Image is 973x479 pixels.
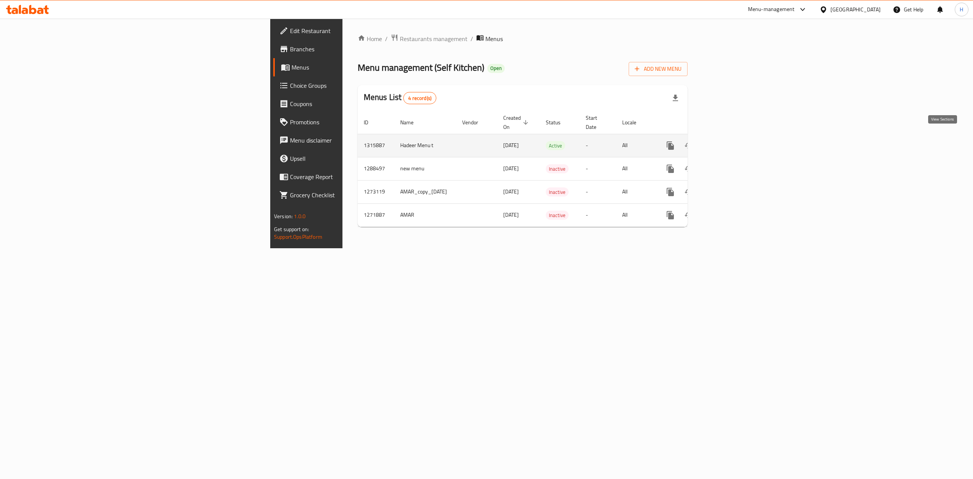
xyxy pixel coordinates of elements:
div: [GEOGRAPHIC_DATA] [830,5,881,14]
span: Inactive [546,188,569,197]
span: Version: [274,211,293,221]
a: Edit Restaurant [273,22,433,40]
span: Coverage Report [290,172,427,181]
span: Menus [485,34,503,43]
span: Choice Groups [290,81,427,90]
td: All [616,157,655,180]
td: - [580,134,616,157]
span: Menus [292,63,427,72]
span: Status [546,118,570,127]
table: enhanced table [358,111,740,227]
a: Menu disclaimer [273,131,433,149]
h2: Menus List [364,92,436,104]
button: Add New Menu [629,62,688,76]
a: Coverage Report [273,168,433,186]
span: Get support on: [274,224,309,234]
span: Created On [503,113,531,132]
span: [DATE] [503,210,519,220]
button: more [661,206,680,224]
span: Vendor [462,118,488,127]
a: Choice Groups [273,76,433,95]
div: Open [487,64,505,73]
a: Promotions [273,113,433,131]
span: Promotions [290,117,427,127]
th: Actions [655,111,740,134]
span: Active [546,141,565,150]
span: Grocery Checklist [290,190,427,200]
span: [DATE] [503,140,519,150]
div: Export file [666,89,685,107]
button: more [661,183,680,201]
div: Total records count [403,92,436,104]
a: Menus [273,58,433,76]
span: Upsell [290,154,427,163]
div: Inactive [546,187,569,197]
button: more [661,136,680,155]
span: Open [487,65,505,71]
td: All [616,134,655,157]
td: All [616,180,655,203]
td: - [580,157,616,180]
span: Coupons [290,99,427,108]
span: [DATE] [503,163,519,173]
span: Menu disclaimer [290,136,427,145]
a: Upsell [273,149,433,168]
span: Menu management ( Self Kitchen ) [358,59,484,76]
div: Inactive [546,211,569,220]
span: 4 record(s) [404,95,436,102]
span: 1.0.0 [294,211,306,221]
a: Support.OpsPlatform [274,232,322,242]
span: Start Date [586,113,607,132]
div: Menu-management [748,5,795,14]
a: Coupons [273,95,433,113]
button: Change Status [680,183,698,201]
span: Restaurants management [400,34,467,43]
span: Inactive [546,165,569,173]
a: Grocery Checklist [273,186,433,204]
span: Edit Restaurant [290,26,427,35]
td: - [580,203,616,227]
button: Change Status [680,206,698,224]
span: Locale [622,118,646,127]
span: Branches [290,44,427,54]
button: Change Status [680,160,698,178]
td: - [580,180,616,203]
td: All [616,203,655,227]
span: Add New Menu [635,64,681,74]
span: Inactive [546,211,569,220]
span: ID [364,118,378,127]
span: [DATE] [503,187,519,197]
nav: breadcrumb [358,34,688,44]
button: more [661,160,680,178]
span: Name [400,118,423,127]
a: Branches [273,40,433,58]
span: H [960,5,963,14]
button: Change Status [680,136,698,155]
li: / [471,34,473,43]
